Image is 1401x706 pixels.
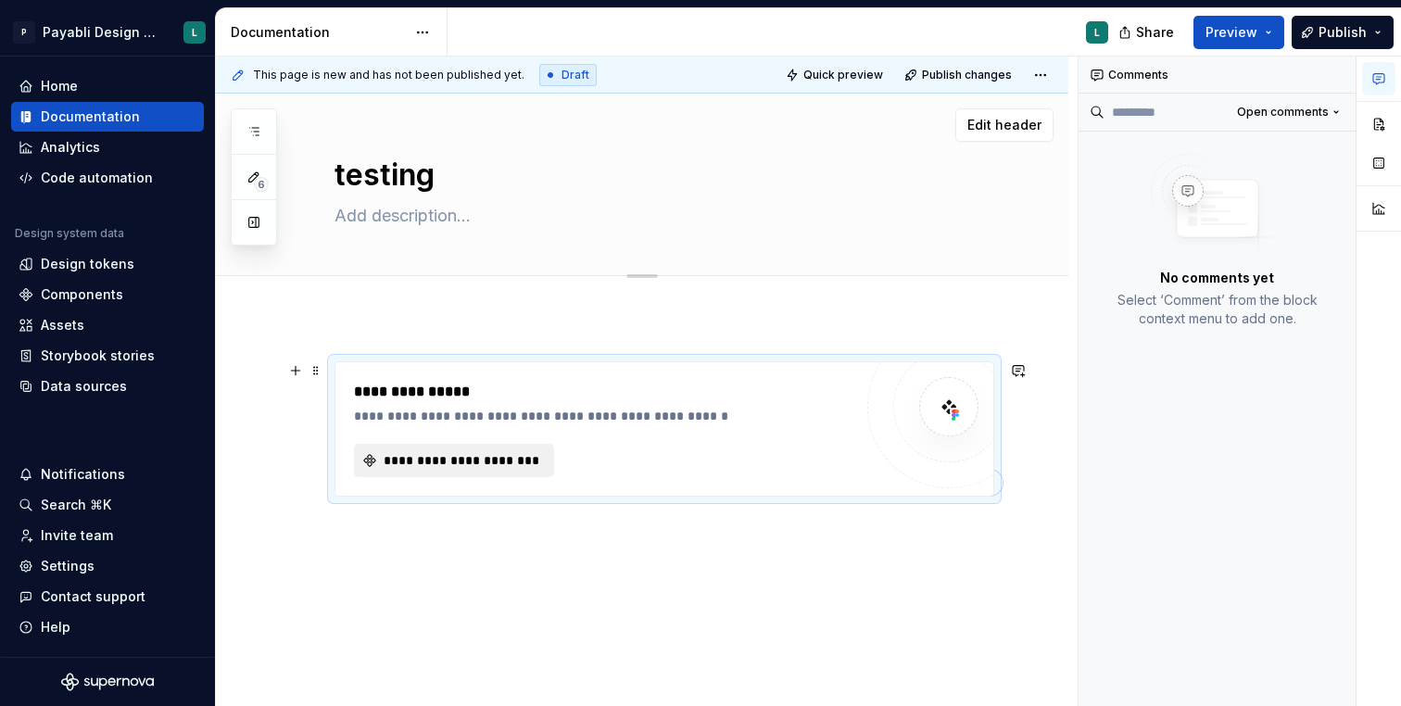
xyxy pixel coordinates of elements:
[955,108,1054,142] button: Edit header
[1136,23,1174,42] span: Share
[13,21,35,44] div: P
[1079,57,1356,94] div: Comments
[899,62,1020,88] button: Publish changes
[11,310,204,340] a: Assets
[41,285,123,304] div: Components
[11,551,204,581] a: Settings
[11,280,204,309] a: Components
[11,71,204,101] a: Home
[41,169,153,187] div: Code automation
[331,153,991,197] textarea: testing
[1229,99,1348,125] button: Open comments
[11,341,204,371] a: Storybook stories
[11,249,204,279] a: Design tokens
[11,372,204,401] a: Data sources
[41,107,140,126] div: Documentation
[43,23,161,42] div: Payabli Design System
[922,68,1012,82] span: Publish changes
[780,62,891,88] button: Quick preview
[334,361,994,497] div: To enrich screen reader interactions, please activate Accessibility in Grammarly extension settings
[11,460,204,489] button: Notifications
[41,496,111,514] div: Search ⌘K
[41,465,125,484] div: Notifications
[1319,23,1367,42] span: Publish
[1237,105,1329,120] span: Open comments
[41,316,84,334] div: Assets
[11,102,204,132] a: Documentation
[41,377,127,396] div: Data sources
[192,25,197,40] div: L
[41,255,134,273] div: Design tokens
[803,68,883,82] span: Quick preview
[11,612,204,642] button: Help
[1094,25,1100,40] div: L
[1109,16,1186,49] button: Share
[11,582,204,611] button: Contact support
[254,177,269,192] span: 6
[11,163,204,193] a: Code automation
[15,226,124,241] div: Design system data
[4,12,211,52] button: PPayabli Design SystemL
[1101,291,1333,328] p: Select ‘Comment’ from the block context menu to add one.
[41,618,70,637] div: Help
[61,673,154,691] svg: Supernova Logo
[41,557,95,575] div: Settings
[1205,23,1257,42] span: Preview
[1292,16,1394,49] button: Publish
[41,138,100,157] div: Analytics
[562,68,589,82] span: Draft
[41,587,145,606] div: Contact support
[41,526,113,545] div: Invite team
[11,132,204,162] a: Analytics
[11,490,204,520] button: Search ⌘K
[1160,269,1274,287] p: No comments yet
[11,521,204,550] a: Invite team
[41,77,78,95] div: Home
[253,68,524,82] span: This page is new and has not been published yet.
[41,347,155,365] div: Storybook stories
[231,23,406,42] div: Documentation
[1193,16,1284,49] button: Preview
[967,116,1041,134] span: Edit header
